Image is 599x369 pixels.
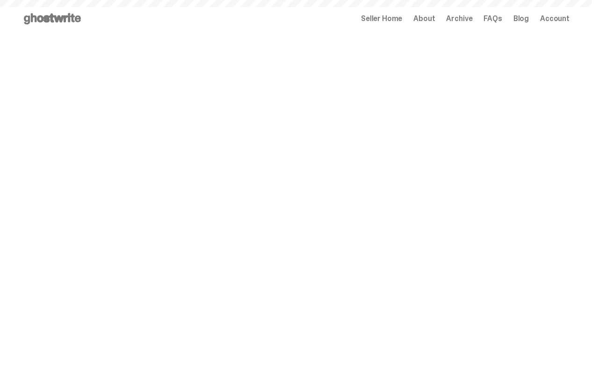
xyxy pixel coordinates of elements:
a: Seller Home [361,15,402,22]
a: Account [540,15,570,22]
a: Archive [446,15,472,22]
a: FAQs [484,15,502,22]
a: Blog [513,15,529,22]
a: About [413,15,435,22]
